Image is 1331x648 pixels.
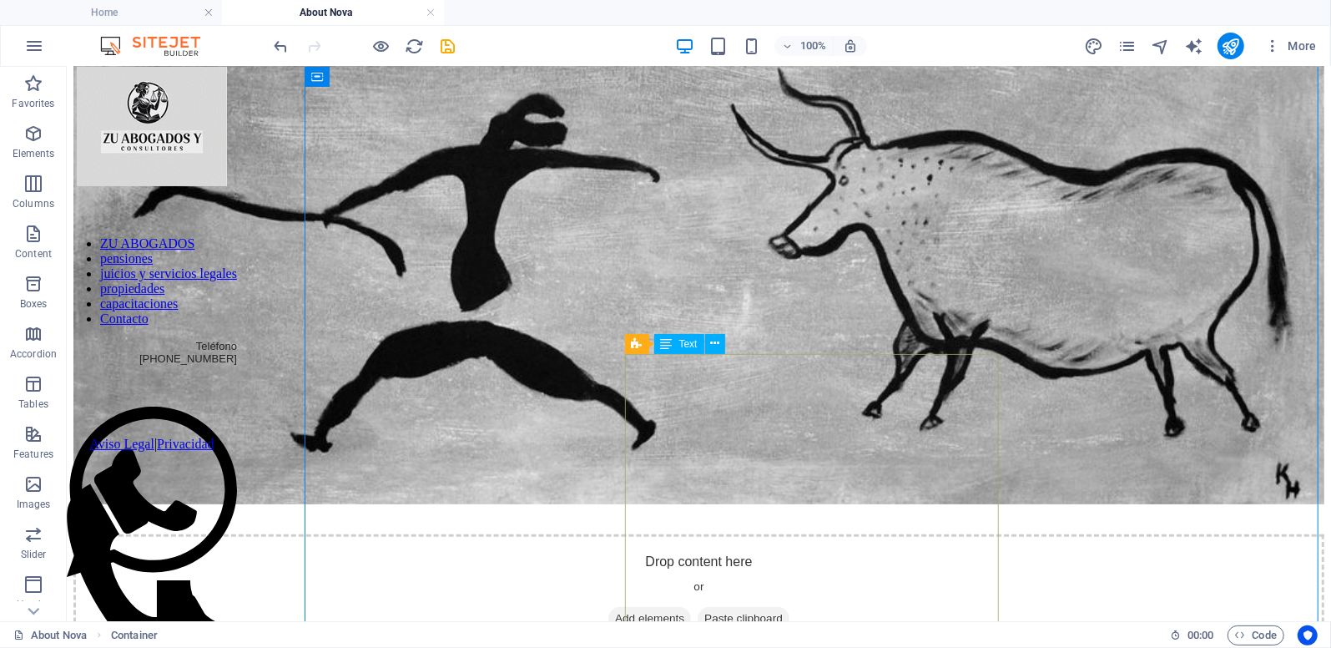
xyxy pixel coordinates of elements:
span: Paste clipboard [631,540,723,564]
p: Slider [21,548,47,561]
button: Code [1228,625,1284,645]
button: reload [405,36,425,56]
button: text_generator [1184,36,1204,56]
button: navigator [1151,36,1171,56]
p: Columns [13,197,54,210]
button: save [438,36,458,56]
i: Undo: Change text (Ctrl+Z) [272,37,291,56]
button: Click here to leave preview mode and continue editing [371,36,391,56]
i: Reload page [406,37,425,56]
p: Header [17,598,50,611]
i: Publish [1221,37,1240,56]
p: Features [13,448,53,461]
button: design [1084,36,1104,56]
button: pages [1117,36,1137,56]
button: undo [271,36,291,56]
div: Drop content here [7,468,1258,586]
span: : [1199,629,1202,641]
h6: 100% [799,36,826,56]
button: 100% [774,36,834,56]
span: More [1264,38,1317,54]
span: 00 00 [1187,625,1213,645]
p: Tables [18,397,48,411]
button: publish [1218,33,1244,59]
button: Usercentrics [1298,625,1318,645]
span: Text [679,339,698,349]
button: More [1258,33,1323,59]
p: Images [17,498,51,511]
span: Click to select. Double-click to edit [111,625,158,645]
p: Accordion [10,347,57,361]
i: Design (Ctrl+Alt+Y) [1084,37,1103,56]
i: On resize automatically adjust zoom level to fit chosen device. [843,38,858,53]
p: Content [15,247,52,261]
p: Elements [13,147,55,160]
img: Editor Logo [96,36,221,56]
i: Pages (Ctrl+Alt+S) [1117,37,1137,56]
i: Navigator [1151,37,1170,56]
h4: About Nova [222,3,444,22]
h6: Session time [1170,625,1214,645]
nav: breadcrumb [111,625,158,645]
span: Add elements [542,540,624,564]
i: AI Writer [1184,37,1203,56]
a: Click to cancel selection. Double-click to open Pages [13,625,87,645]
p: Boxes [20,297,48,311]
span: Code [1235,625,1277,645]
p: Favorites [12,97,54,110]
